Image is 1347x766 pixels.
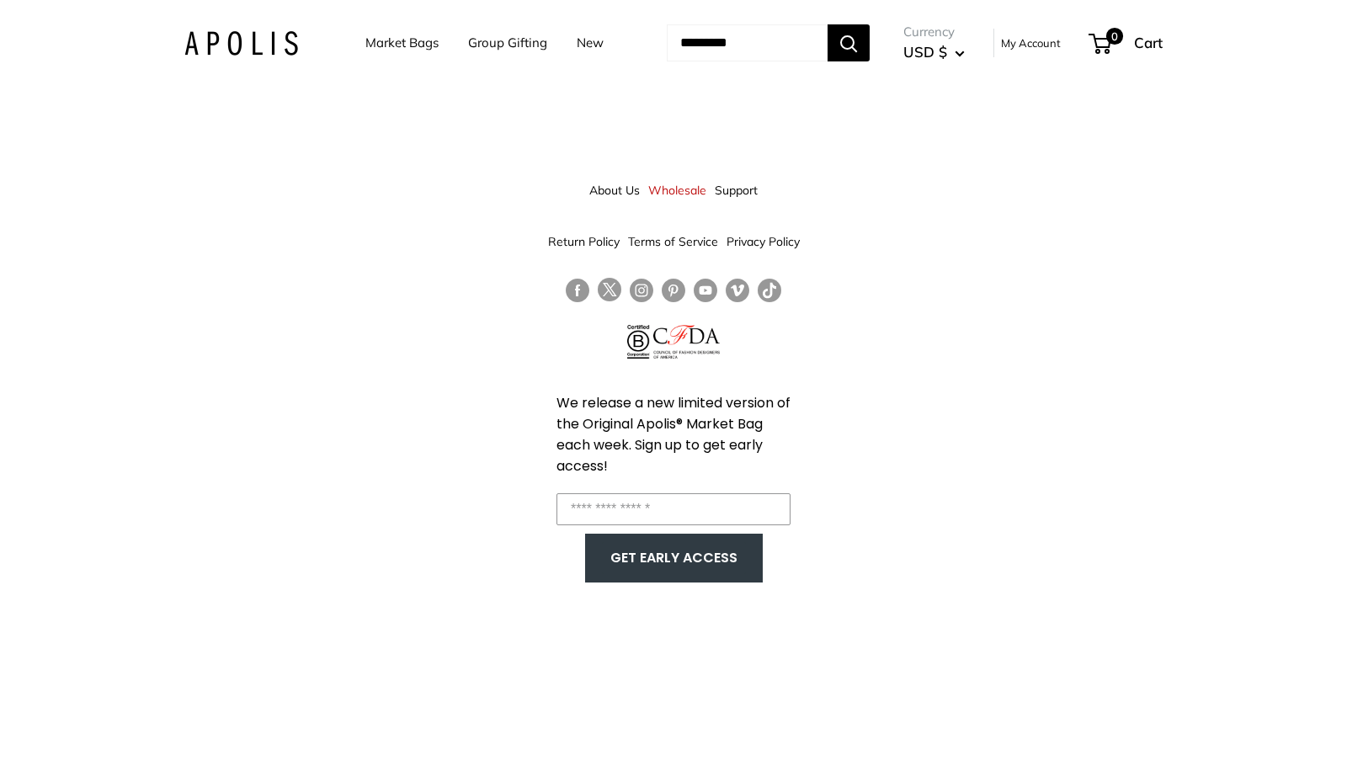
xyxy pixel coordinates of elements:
input: Enter your email [556,493,791,525]
a: Group Gifting [468,31,547,55]
a: Follow us on Vimeo [726,278,749,302]
div: Keywords by Traffic [186,99,284,110]
a: New [577,31,604,55]
div: v 4.0.25 [47,27,83,40]
a: Follow us on Instagram [630,278,653,302]
a: Market Bags [365,31,439,55]
img: website_grey.svg [27,44,40,57]
span: USD $ [903,43,947,61]
img: Council of Fashion Designers of America Member [653,325,720,359]
img: tab_keywords_by_traffic_grey.svg [168,98,181,111]
a: Follow us on Facebook [566,278,589,302]
button: GET EARLY ACCESS [602,542,746,574]
a: Wholesale [648,175,706,205]
button: Search [828,24,870,61]
span: Cart [1134,34,1163,51]
a: Follow us on Twitter [598,278,621,308]
span: We release a new limited version of the Original Apolis® Market Bag each week. Sign up to get ear... [556,393,791,476]
img: logo_orange.svg [27,27,40,40]
a: Support [715,175,758,205]
a: Follow us on YouTube [694,278,717,302]
a: Return Policy [548,226,620,257]
a: Terms of Service [628,226,718,257]
a: My Account [1001,33,1061,53]
span: Currency [903,20,965,44]
a: Follow us on Pinterest [662,278,685,302]
input: Search... [667,24,828,61]
a: About Us [589,175,640,205]
img: Certified B Corporation [627,325,650,359]
div: Domain: [DOMAIN_NAME] [44,44,185,57]
a: Follow us on Tumblr [758,278,781,302]
img: tab_domain_overview_orange.svg [45,98,59,111]
div: Domain Overview [64,99,151,110]
a: Privacy Policy [727,226,800,257]
a: 0 Cart [1090,29,1163,56]
span: 0 [1106,28,1123,45]
img: Apolis [184,31,298,56]
button: USD $ [903,39,965,66]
